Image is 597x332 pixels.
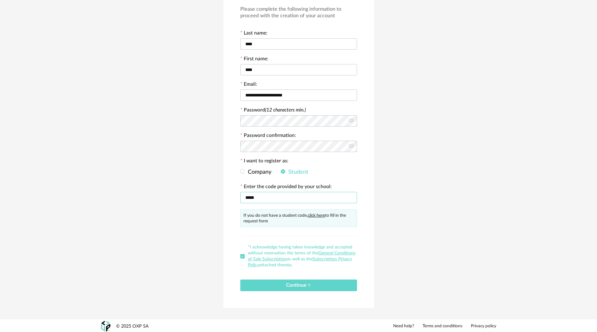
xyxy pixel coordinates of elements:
span: Company [245,169,271,175]
a: General Conditions of Sale Subscription [248,251,355,261]
span: Student [285,169,308,175]
a: click here [308,213,325,218]
span: *I acknowledge having taken knowledge and accepted without reservation the terms of the as well a... [248,245,355,267]
span: Continue [286,283,311,288]
div: If you do not have a student code, to fill in the request form [240,210,357,227]
i: (12 characters min.) [265,107,306,112]
a: Terms and conditions [423,324,462,329]
label: Password [244,107,306,112]
img: OXP [101,321,110,332]
h3: Please complete the following information to proceed with the creation of your account [240,6,357,19]
label: Password confirmation: [240,133,296,139]
div: © 2025 OXP SA [116,324,149,329]
label: Enter the code provided by your school: [240,184,332,191]
a: Need help? [393,324,414,329]
button: Continue [240,280,357,291]
label: Last name: [240,31,267,37]
label: Email: [240,82,257,88]
label: First name: [240,57,268,63]
a: Privacy policy [471,324,496,329]
a: Subscription Privacy Policy [248,257,352,267]
label: I want to register as: [240,159,288,165]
